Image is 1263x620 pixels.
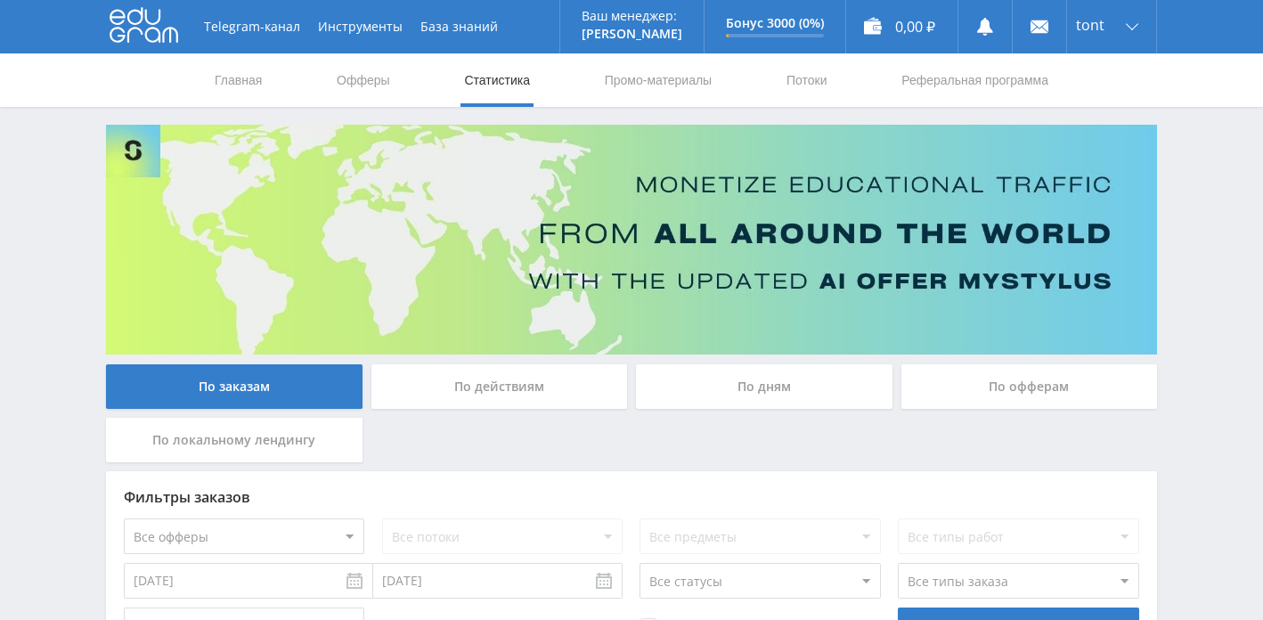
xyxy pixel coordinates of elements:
a: Промо-материалы [603,53,713,107]
p: Бонус 3000 (0%) [726,16,824,30]
a: Главная [213,53,264,107]
div: По локальному лендингу [106,418,363,462]
a: Статистика [462,53,532,107]
a: Потоки [785,53,829,107]
a: Реферальная программа [900,53,1050,107]
div: По дням [636,364,892,409]
div: Фильтры заказов [124,489,1139,505]
div: По заказам [106,364,363,409]
p: [PERSON_NAME] [582,27,682,41]
a: Офферы [335,53,392,107]
p: Ваш менеджер: [582,9,682,23]
span: tont [1076,18,1104,32]
img: Banner [106,125,1157,355]
div: По офферам [901,364,1158,409]
div: По действиям [371,364,628,409]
